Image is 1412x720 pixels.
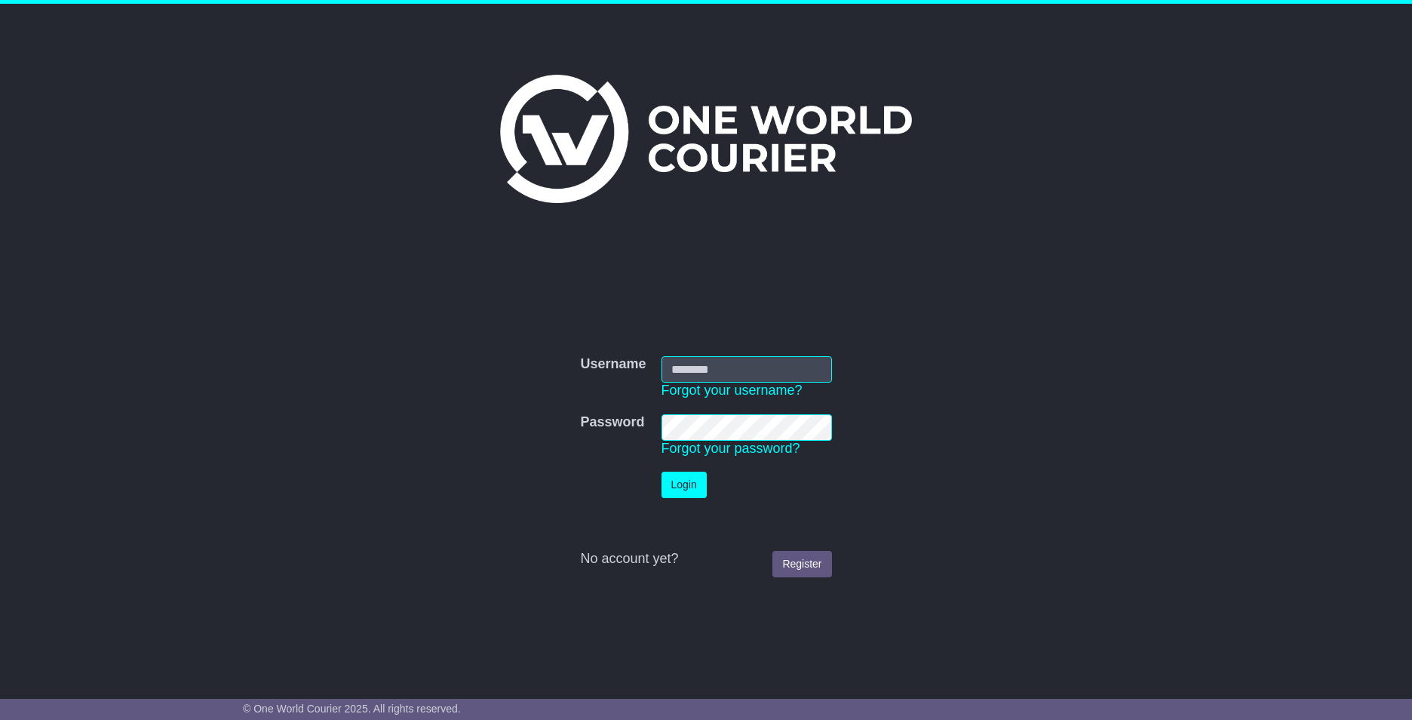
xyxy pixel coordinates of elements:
a: Forgot your password? [661,441,800,456]
a: Forgot your username? [661,383,803,398]
button: Login [661,472,707,498]
label: Username [580,356,646,373]
img: One World [500,75,912,203]
div: No account yet? [580,551,831,568]
label: Password [580,414,644,431]
a: Register [772,551,831,577]
span: © One World Courier 2025. All rights reserved. [243,703,461,715]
